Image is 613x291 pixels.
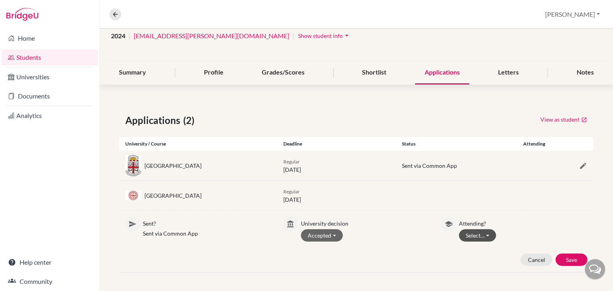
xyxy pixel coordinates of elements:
p: University decision [301,217,429,228]
span: Applications [125,113,183,128]
div: Grades/Scores [252,61,314,85]
a: Analytics [2,108,98,124]
button: [PERSON_NAME] [542,7,603,22]
span: | [293,31,295,41]
a: Documents [2,88,98,104]
div: [GEOGRAPHIC_DATA] [144,191,202,200]
div: Applications [415,61,469,85]
div: Notes [567,61,603,85]
div: Status [396,140,514,147]
a: Community [2,273,98,289]
span: | [129,31,131,41]
div: University / Course [119,140,277,147]
div: [DATE] [277,157,396,174]
a: Universities [2,69,98,85]
button: Cancel [520,254,552,266]
a: Help center [2,254,98,270]
i: arrow_drop_down [343,31,351,39]
img: us_brow_05u3rpeo.jpeg [125,155,141,177]
button: Save [556,254,587,266]
span: 2024 [111,31,125,41]
div: Letters [488,61,528,85]
span: Regular [283,189,300,195]
span: Show student info [298,32,343,39]
p: Attending? [459,217,587,228]
div: Shortlist [352,61,396,85]
div: Attending [514,140,554,147]
span: Sent via Common App [402,162,457,169]
button: Select… [459,229,496,242]
span: (2) [183,113,198,128]
button: Accepted [301,229,343,242]
p: Sent via Common App [143,229,271,238]
img: Bridge-U [6,8,38,21]
div: [DATE] [277,187,396,204]
p: Sent? [143,217,271,228]
div: [GEOGRAPHIC_DATA] [144,161,202,170]
span: Regular [283,159,300,165]
img: us_bu_ac1yjjte.jpeg [125,191,141,200]
a: Home [2,30,98,46]
span: Help [18,6,34,13]
a: Students [2,49,98,65]
div: Profile [194,61,233,85]
button: Show student infoarrow_drop_down [298,29,351,42]
div: Deadline [277,140,396,147]
a: [EMAIL_ADDRESS][PERSON_NAME][DOMAIN_NAME] [134,31,289,41]
div: Summary [109,61,156,85]
a: View as student [540,113,587,126]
